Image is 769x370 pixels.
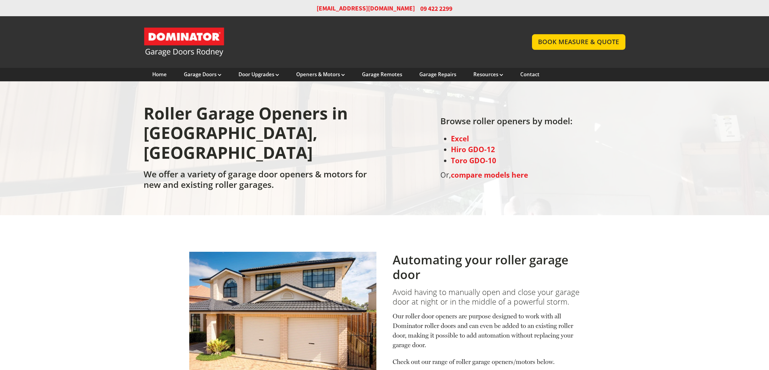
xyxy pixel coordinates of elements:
[393,253,580,282] h2: Automating your roller garage door
[451,134,469,143] a: Excel
[451,145,495,154] a: Hiro GDO-12
[440,170,573,181] p: Or,
[451,156,496,165] a: Toro GDO-10
[184,71,221,78] a: Garage Doors
[532,34,625,50] a: BOOK MEASURE & QUOTE
[393,311,580,357] p: Our roller door openers are purpose designed to work with all Dominator roller doors and can even...
[440,116,573,130] h2: Browse roller openers by model:
[144,169,381,193] h2: We offer a variety of garage door openers & motors for new and existing roller garages.
[317,4,415,13] a: [EMAIL_ADDRESS][DOMAIN_NAME]
[393,287,580,306] h3: Avoid having to manually open and close your garage door at night or in the middle of a powerful ...
[420,4,452,13] span: 09 422 2299
[362,71,402,78] a: Garage Remotes
[152,71,167,78] a: Home
[296,71,345,78] a: Openers & Motors
[419,71,456,78] a: Garage Repairs
[144,104,381,169] h1: Roller Garage Openers in [GEOGRAPHIC_DATA], [GEOGRAPHIC_DATA]
[520,71,540,78] a: Contact
[473,71,503,78] a: Resources
[144,27,520,57] a: Garage Door and Secure Access Solutions homepage
[239,71,279,78] a: Door Upgrades
[393,357,580,367] p: Check out our range of roller garage openers/motors below.
[451,170,528,180] a: compare models here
